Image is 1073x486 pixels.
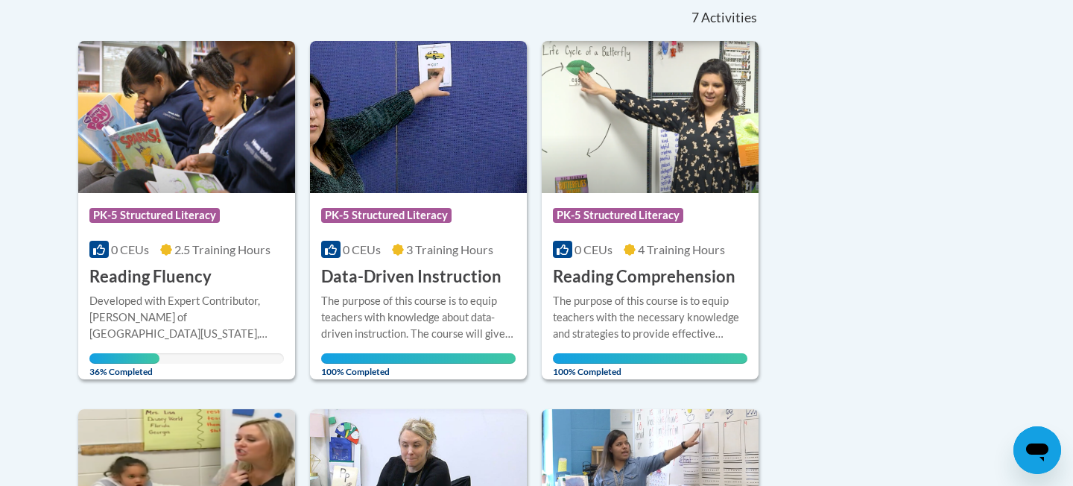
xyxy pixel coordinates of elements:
[310,41,527,379] a: Course LogoPK-5 Structured Literacy0 CEUs3 Training Hours Data-Driven InstructionThe purpose of t...
[575,242,613,256] span: 0 CEUs
[321,353,516,364] div: Your progress
[89,353,159,377] span: 36% Completed
[542,41,759,379] a: Course LogoPK-5 Structured Literacy0 CEUs4 Training Hours Reading ComprehensionThe purpose of thi...
[321,353,516,377] span: 100% Completed
[553,353,747,377] span: 100% Completed
[321,293,516,342] div: The purpose of this course is to equip teachers with knowledge about data-driven instruction. The...
[638,242,725,256] span: 4 Training Hours
[321,265,501,288] h3: Data-Driven Instruction
[321,208,452,223] span: PK-5 Structured Literacy
[78,41,295,379] a: Course LogoPK-5 Structured Literacy0 CEUs2.5 Training Hours Reading FluencyDeveloped with Expert ...
[174,242,270,256] span: 2.5 Training Hours
[542,41,759,193] img: Course Logo
[89,208,220,223] span: PK-5 Structured Literacy
[89,265,212,288] h3: Reading Fluency
[343,242,381,256] span: 0 CEUs
[1013,426,1061,474] iframe: Button to launch messaging window
[553,208,683,223] span: PK-5 Structured Literacy
[111,242,149,256] span: 0 CEUs
[553,353,747,364] div: Your progress
[78,41,295,193] img: Course Logo
[89,353,159,364] div: Your progress
[89,293,284,342] div: Developed with Expert Contributor, [PERSON_NAME] of [GEOGRAPHIC_DATA][US_STATE], [GEOGRAPHIC_DATA...
[310,41,527,193] img: Course Logo
[553,265,735,288] h3: Reading Comprehension
[406,242,493,256] span: 3 Training Hours
[691,10,699,26] span: 7
[701,10,757,26] span: Activities
[553,293,747,342] div: The purpose of this course is to equip teachers with the necessary knowledge and strategies to pr...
